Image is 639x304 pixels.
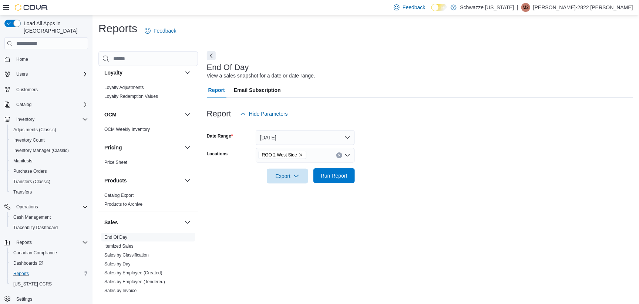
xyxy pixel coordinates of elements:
span: Inventory [13,115,88,124]
span: RGO 2 West Side [262,151,297,159]
span: Canadian Compliance [10,248,88,257]
a: Purchase Orders [10,167,50,176]
button: Catalog [13,100,34,109]
span: Loyalty Adjustments [104,85,144,90]
span: M2 [523,3,529,12]
button: Sales [104,219,182,226]
button: Clear input [336,152,342,158]
button: Products [104,177,182,184]
button: Sales [183,218,192,227]
span: Customers [16,87,38,93]
span: End Of Day [104,234,127,240]
div: View a sales snapshot for a date or date range. [207,72,315,80]
span: Sales by Classification [104,252,149,258]
span: Itemized Sales [104,243,134,249]
button: OCM [104,111,182,118]
h3: End Of Day [207,63,249,72]
a: OCM Weekly Inventory [104,127,150,132]
div: Loyalty [98,83,198,104]
p: [PERSON_NAME]-2822 [PERSON_NAME] [533,3,633,12]
span: Manifests [10,156,88,165]
a: Dashboards [7,258,91,268]
span: Cash Management [10,213,88,222]
button: Hide Parameters [237,106,291,121]
span: Sales by Employee (Created) [104,270,162,276]
span: Export [271,169,304,184]
a: Adjustments (Classic) [10,125,59,134]
button: Cash Management [7,212,91,222]
button: Reports [7,268,91,279]
button: Canadian Compliance [7,248,91,258]
a: Loyalty Adjustments [104,85,144,90]
span: Feedback [403,4,425,11]
button: Traceabilty Dashboard [7,222,91,233]
button: Reports [1,237,91,248]
span: Washington CCRS [10,280,88,288]
button: Remove RGO 2 West Side from selection in this group [299,153,303,157]
span: Report [208,83,225,98]
span: Price Sheet [104,159,127,165]
button: Inventory [13,115,37,124]
h1: Reports [98,21,137,36]
button: Run Report [313,168,355,183]
button: Catalog [1,99,91,110]
button: Transfers (Classic) [7,176,91,187]
button: Products [183,176,192,185]
span: Home [13,54,88,64]
a: Transfers [10,188,35,196]
span: Purchase Orders [13,168,47,174]
span: Canadian Compliance [13,250,57,256]
span: Adjustments (Classic) [10,125,88,134]
button: Pricing [183,143,192,152]
span: Run Report [321,172,347,179]
span: Catalog [16,102,31,108]
h3: Products [104,177,127,184]
h3: Loyalty [104,69,122,76]
a: Sales by Day [104,261,131,267]
a: Price Sheet [104,160,127,165]
button: Inventory Count [7,135,91,145]
button: Manifests [7,156,91,166]
span: Customers [13,85,88,94]
span: Purchase Orders [10,167,88,176]
h3: OCM [104,111,117,118]
span: Load All Apps in [GEOGRAPHIC_DATA] [21,20,88,34]
h3: Sales [104,219,118,226]
span: Traceabilty Dashboard [13,225,58,231]
button: Customers [1,84,91,95]
span: Transfers [10,188,88,196]
span: Sales by Employee (Tendered) [104,279,165,285]
span: RGO 2 West Side [259,151,306,159]
button: [DATE] [256,130,355,145]
a: Cash Management [10,213,54,222]
button: Open list of options [344,152,350,158]
button: Operations [1,202,91,212]
button: Home [1,54,91,65]
a: End Of Day [104,235,127,240]
span: Users [13,70,88,79]
a: Manifests [10,156,35,165]
a: Transfers (Classic) [10,177,53,186]
span: Traceabilty Dashboard [10,223,88,232]
span: Settings [13,294,88,304]
span: Email Subscription [234,83,281,98]
span: Inventory Count [13,137,45,143]
span: Adjustments (Classic) [13,127,56,133]
a: Inventory Count [10,136,48,145]
a: Home [13,55,31,64]
a: Sales by Invoice [104,288,137,293]
span: Reports [10,269,88,278]
a: Loyalty Redemption Values [104,94,158,99]
a: Settings [13,295,35,304]
a: Itemized Sales [104,244,134,249]
span: Operations [13,202,88,211]
a: Catalog Export [104,193,134,198]
div: Matthew-2822 Duran [521,3,530,12]
a: Reports [10,269,32,278]
span: Reports [16,239,32,245]
a: Dashboards [10,259,46,268]
span: Hide Parameters [249,110,288,118]
a: Products to Archive [104,202,142,207]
